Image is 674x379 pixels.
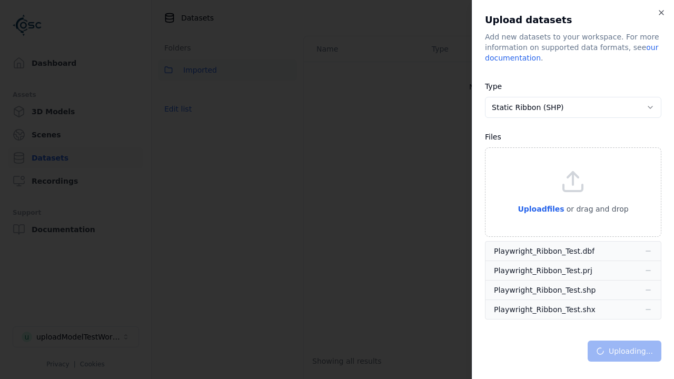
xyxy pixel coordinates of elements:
[485,133,501,141] label: Files
[485,82,502,91] label: Type
[485,13,661,27] h2: Upload datasets
[485,32,661,63] div: Add new datasets to your workspace. For more information on supported data formats, see .
[494,285,596,295] div: Playwright_Ribbon_Test.shp
[518,205,564,213] span: Upload files
[564,203,629,215] p: or drag and drop
[494,304,596,315] div: Playwright_Ribbon_Test.shx
[494,265,592,276] div: Playwright_Ribbon_Test.prj
[494,246,594,256] div: Playwright_Ribbon_Test.dbf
